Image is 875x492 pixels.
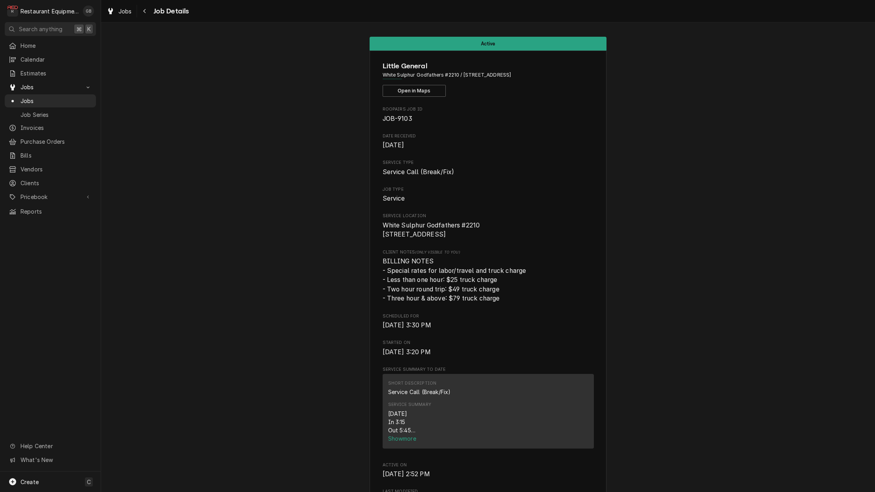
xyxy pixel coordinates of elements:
[383,313,594,330] div: Scheduled For
[383,106,594,113] span: Roopairs Job ID
[5,53,96,66] a: Calendar
[388,434,588,443] button: Showmore
[5,121,96,134] a: Invoices
[5,177,96,190] a: Clients
[21,165,92,173] span: Vendors
[383,340,594,346] span: Started On
[383,213,594,239] div: Service Location
[21,97,92,105] span: Jobs
[383,257,526,302] span: BILLING NOTES - Special rates for labor/travel and truck charge - Less than one hour: $25 truck c...
[388,435,418,442] span: Show more
[388,409,588,434] div: [DATE] In 3:15 Out 5:45 Tk107 Pizza Oven: M# 1116 S# 2013730 Found that the oven was coming on in...
[151,6,189,17] span: Job Details
[383,61,594,71] span: Name
[7,6,18,17] div: Restaurant Equipment Diagnostics's Avatar
[5,439,96,453] a: Go to Help Center
[87,478,91,486] span: C
[21,207,92,216] span: Reports
[383,133,594,139] span: Date Received
[83,6,94,17] div: Gary Beaver's Avatar
[5,67,96,80] a: Estimates
[5,135,96,148] a: Purchase Orders
[383,195,405,202] span: Service
[383,114,594,124] span: Roopairs Job ID
[5,163,96,176] a: Vendors
[383,186,594,193] span: Job Type
[383,347,594,357] span: Started On
[21,55,92,64] span: Calendar
[19,25,62,33] span: Search anything
[87,25,91,33] span: K
[21,41,92,50] span: Home
[383,141,404,149] span: [DATE]
[383,462,594,479] div: Active On
[383,321,594,330] span: Scheduled For
[383,321,431,329] span: [DATE] 3:30 PM
[21,456,91,464] span: What's New
[383,167,594,177] span: Service Type
[5,39,96,52] a: Home
[5,94,96,107] a: Jobs
[21,111,92,119] span: Job Series
[383,141,594,150] span: Date Received
[21,83,80,91] span: Jobs
[383,366,594,453] div: Service Summary To Date
[21,151,92,160] span: Bills
[83,6,94,17] div: GB
[21,7,79,15] div: Restaurant Equipment Diagnostics
[383,213,594,219] span: Service Location
[383,469,594,479] span: Active On
[5,453,96,466] a: Go to What's New
[21,442,91,450] span: Help Center
[5,108,96,121] a: Job Series
[383,462,594,468] span: Active On
[370,37,606,51] div: Status
[383,194,594,203] span: Job Type
[21,69,92,77] span: Estimates
[388,388,451,396] div: Service Call (Break/Fix)
[21,193,80,201] span: Pricebook
[5,149,96,162] a: Bills
[388,402,431,408] div: Service Summary
[21,179,92,187] span: Clients
[21,137,92,146] span: Purchase Orders
[7,6,18,17] div: R
[383,366,594,373] span: Service Summary To Date
[139,5,151,17] button: Navigate back
[383,221,594,239] span: Service Location
[383,313,594,319] span: Scheduled For
[383,186,594,203] div: Job Type
[5,22,96,36] button: Search anything⌘K
[383,374,594,452] div: Service Summary
[383,249,594,304] div: [object Object]
[383,115,412,122] span: JOB-9103
[383,470,430,478] span: [DATE] 2:52 PM
[21,479,39,485] span: Create
[383,85,446,97] button: Open in Maps
[383,61,594,97] div: Client Information
[383,222,480,238] span: White Sulphur Godfathers #2210 [STREET_ADDRESS]
[383,160,594,166] span: Service Type
[76,25,82,33] span: ⌘
[383,348,431,356] span: [DATE] 3:20 PM
[383,340,594,357] div: Started On
[383,249,594,255] span: Client Notes
[103,5,135,18] a: Jobs
[383,168,454,176] span: Service Call (Break/Fix)
[388,380,437,387] div: Short Description
[5,205,96,218] a: Reports
[383,257,594,303] span: [object Object]
[5,190,96,203] a: Go to Pricebook
[481,41,496,46] span: Active
[383,106,594,123] div: Roopairs Job ID
[415,250,460,254] span: (Only Visible to You)
[118,7,132,15] span: Jobs
[383,160,594,177] div: Service Type
[383,133,594,150] div: Date Received
[21,124,92,132] span: Invoices
[383,71,594,79] span: Address
[5,81,96,94] a: Go to Jobs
